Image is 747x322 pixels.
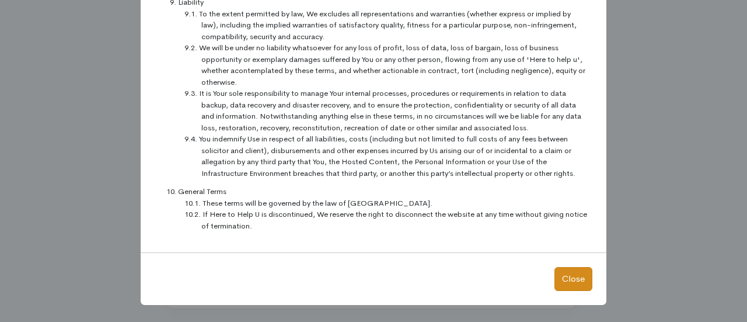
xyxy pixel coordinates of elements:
[201,88,589,133] li: It is Your sole responsibility to manage Your internal processes, procedures or requirements in r...
[201,209,589,231] li: If Here to Help U is discontinued, We reserve the right to disconnect the website at any time wit...
[201,133,589,179] li: You indemnify Use in respect of all liabilities, costs (including but not limited to full costs o...
[178,186,589,231] li: General Terms
[201,198,589,209] li: These terms will be governed by the law of [GEOGRAPHIC_DATA].
[201,42,589,88] li: We will be under no liability whatsoever for any loss of profit, loss of data, loss of bargain, l...
[554,267,592,291] button: Close
[201,8,589,43] li: To the extent permitted by law, We excludes all representations and warranties (whether express o...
